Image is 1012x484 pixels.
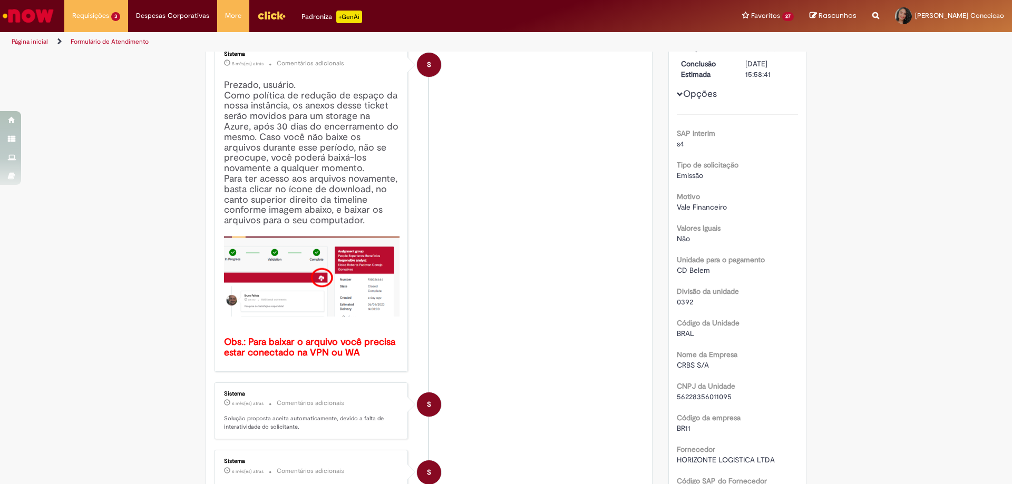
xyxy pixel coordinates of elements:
b: Código da empresa [677,413,741,422]
a: Formulário de Atendimento [71,37,149,46]
div: [DATE] 15:58:41 [745,58,794,80]
small: Comentários adicionais [277,59,344,68]
div: System [417,392,441,417]
b: Motivo [677,192,700,201]
small: Comentários adicionais [277,467,344,476]
img: click_logo_yellow_360x200.png [257,7,286,23]
p: Solução proposta aceita automaticamente, devido a falta de interatividade do solicitante. [224,414,400,431]
span: BRAL [677,329,694,338]
span: HORIZONTE LOGISTICA LTDA [677,455,775,465]
h4: Prezado, usuário. Como política de redução de espaço da nossa instância, os anexos desse ticket s... [224,80,400,358]
span: Emissão [677,171,703,180]
b: Nome da Empresa [677,350,737,359]
b: CNPJ da Unidade [677,381,735,391]
div: Sistema [224,391,400,397]
time: 27/02/2025 15:36:30 [232,468,264,475]
b: Valores Iguais [677,223,721,233]
span: Vale Financeiro [677,202,727,212]
span: CRBS S/A [677,360,709,370]
div: Sistema [224,51,400,57]
time: 11/03/2025 14:36:30 [232,400,264,407]
span: Requisições [72,11,109,21]
a: Rascunhos [810,11,857,21]
img: x_mdbda_azure_blob.picture2.png [224,236,400,317]
p: +GenAi [336,11,362,23]
span: CD Belem [677,265,710,275]
b: SAP Interim [677,129,715,138]
b: Código da Unidade [677,318,739,328]
div: System [417,53,441,77]
span: S [427,52,431,77]
span: 6 mês(es) atrás [232,468,264,475]
div: Padroniza [301,11,362,23]
a: Página inicial [12,37,48,46]
b: Divisão da unidade [677,287,739,296]
span: More [225,11,241,21]
span: 27 [782,12,794,21]
b: Tipo de solicitação [677,160,738,170]
span: 0392 [677,297,693,307]
span: Rascunhos [819,11,857,21]
span: [PERSON_NAME] Conceicao [915,11,1004,20]
b: Obs.: Para baixar o arquivo você precisa estar conectado na VPN ou WA [224,336,398,359]
span: Despesas Corporativas [136,11,209,21]
b: Fornecedor [677,445,715,454]
dt: Conclusão Estimada [673,58,738,80]
ul: Trilhas de página [8,32,667,52]
span: s4 [677,139,684,149]
span: 56228356011095 [677,392,732,401]
span: Não [677,234,690,243]
span: 6 mês(es) atrás [745,43,794,53]
span: 6 mês(es) atrás [232,400,264,407]
span: Favoritos [751,11,780,21]
span: S [427,392,431,417]
span: 3 [111,12,120,21]
time: 25/02/2025 17:58:32 [745,43,794,53]
b: Unidade para o pagamento [677,255,765,264]
div: Sistema [224,458,400,465]
span: BR11 [677,423,690,433]
time: 11/04/2025 01:41:33 [232,61,264,67]
span: 5 mês(es) atrás [232,61,264,67]
small: Comentários adicionais [277,399,344,408]
img: ServiceNow [1,5,55,26]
